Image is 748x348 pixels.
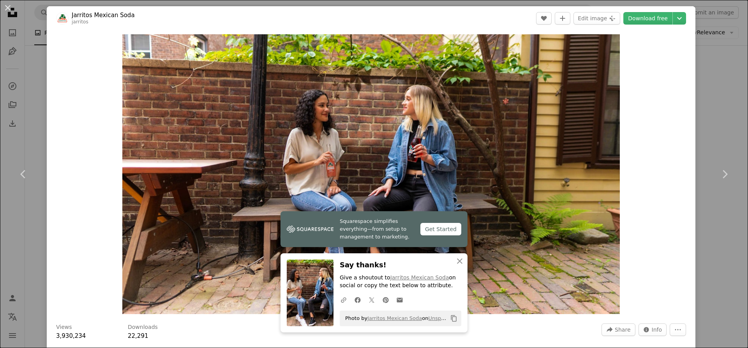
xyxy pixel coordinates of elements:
[56,332,86,339] span: 3,930,234
[72,11,135,19] a: Jarritos Mexican Soda
[280,211,467,247] a: Squarespace simplifies everything—from setup to management to marketing.Get Started
[56,323,72,331] h3: Views
[393,292,407,307] a: Share over email
[555,12,570,25] button: Add to Collection
[122,34,619,314] img: 2 women sitting on brown wooden bench
[615,324,630,336] span: Share
[340,217,414,241] span: Squarespace simplifies everything—from setup to management to marketing.
[72,19,88,25] a: jarritos
[287,223,333,235] img: file-1747939142011-51e5cc87e3c9
[340,274,461,290] p: Give a shoutout to on social or copy the text below to attribute.
[351,292,365,307] a: Share on Facebook
[128,332,148,339] span: 22,291
[639,323,667,336] button: Stats about this image
[670,323,686,336] button: More Actions
[122,34,619,314] button: Zoom in on this image
[340,260,461,271] h3: Say thanks!
[673,12,686,25] button: Choose download size
[428,315,451,321] a: Unsplash
[652,324,662,336] span: Info
[365,292,379,307] a: Share on Twitter
[701,137,748,212] a: Next
[602,323,635,336] button: Share this image
[341,312,447,325] span: Photo by on
[379,292,393,307] a: Share on Pinterest
[367,315,422,321] a: Jarritos Mexican Soda
[390,274,449,281] a: Jarritos Mexican Soda
[447,312,460,325] button: Copy to clipboard
[623,12,672,25] a: Download free
[420,223,461,235] div: Get Started
[128,323,158,331] h3: Downloads
[573,12,620,25] button: Edit image
[536,12,552,25] button: Like
[56,12,69,25] img: Go to Jarritos Mexican Soda's profile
